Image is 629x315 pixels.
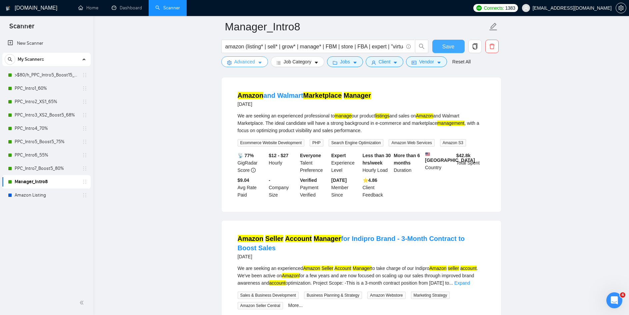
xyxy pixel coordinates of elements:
img: 🇺🇸 [425,152,430,156]
b: More than 6 months [394,153,420,166]
span: holder [82,99,87,104]
mark: Amazon [429,266,446,271]
span: delete [486,43,498,49]
a: PPC_Intro2_XS1_65% [15,95,78,108]
span: holder [82,152,87,158]
span: holder [82,112,87,118]
span: info-circle [406,44,411,49]
div: Talent Preference [299,152,330,174]
span: caret-down [353,60,357,65]
mark: Account [334,266,351,271]
div: We are seeking an experienced to take charge of our Indipro . We've been active on for a few year... [238,265,485,287]
mark: Seller [265,235,283,242]
div: We are seeking an experienced professional to our product and sales on and Walmart Marketplace. T... [238,112,485,134]
span: search [5,57,15,62]
div: Member Since [330,177,361,199]
button: Save [432,40,465,53]
span: 4 [620,292,625,298]
a: Amazon Seller Account Managerfor Indipro Brand - 3-Month Contract to Boost Sales [238,235,465,252]
span: ... [449,280,453,286]
button: copy [468,40,482,53]
div: Payment Verified [299,177,330,199]
span: Amazon S3 [440,139,466,146]
span: caret-down [393,60,398,65]
span: user [371,60,376,65]
button: barsJob Categorycaret-down [271,56,324,67]
span: Business Planning & Strategy [304,292,362,299]
span: Amazon Seller Central [238,302,283,309]
a: Manager_Intro8 [15,175,78,189]
b: - [269,178,270,183]
span: Client [379,58,391,65]
span: Marketing Strategy [411,292,450,299]
mark: Account [285,235,312,242]
span: holder [82,86,87,91]
button: folderJobscaret-down [327,56,363,67]
div: Hourly Load [361,152,393,174]
span: Save [442,42,454,51]
b: ⭐️ 4.86 [363,178,377,183]
img: logo [6,3,10,14]
span: Amazon Web Services [389,139,434,146]
span: info-circle [251,168,256,173]
button: search [415,40,428,53]
a: Expand [454,280,470,286]
a: PPC_Intro4_70% [15,122,78,135]
span: caret-down [437,60,441,65]
span: caret-down [314,60,319,65]
mark: Manager [353,266,371,271]
span: setting [227,60,232,65]
button: delete [485,40,499,53]
img: upwork-logo.png [476,5,482,11]
a: >$80/h_PPC_Intro5_Boost15_65% [15,68,78,82]
span: caret-down [258,60,262,65]
span: user [524,6,528,10]
span: bars [276,60,281,65]
span: 1383 [505,4,515,12]
b: $ 42.8k [456,153,471,158]
b: 📡 77% [238,153,254,158]
span: copy [469,43,481,49]
a: PPC_Intro3_XS2_Boost5_68% [15,108,78,122]
span: Advanced [234,58,255,65]
button: idcardVendorcaret-down [406,56,447,67]
div: Experience Level [330,152,361,174]
b: Verified [300,178,317,183]
a: PPC_Intro6_55% [15,148,78,162]
mark: seller [448,266,459,271]
a: PPC_Intro1_60% [15,82,78,95]
li: New Scanner [2,37,91,50]
span: edit [489,22,498,31]
span: Ecommerce Website Development [238,139,305,146]
div: Hourly [267,152,299,174]
div: Total Spent [455,152,486,174]
mark: Seller [321,266,333,271]
a: dashboardDashboard [112,5,142,11]
mark: listings [375,113,390,118]
a: searchScanner [155,5,180,11]
a: homeHome [78,5,98,11]
a: Amazon Listing [15,189,78,202]
a: setting [616,5,626,11]
button: userClientcaret-down [366,56,404,67]
a: Reset All [452,58,471,65]
mark: Manager [314,235,341,242]
b: [DATE] [331,178,347,183]
li: My Scanners [2,53,91,202]
div: Company Size [267,177,299,199]
span: Vendor [419,58,434,65]
span: idcard [412,60,416,65]
button: settingAdvancedcaret-down [221,56,268,67]
span: holder [82,179,87,185]
span: Scanner [4,21,40,35]
a: New Scanner [8,37,85,50]
span: search [415,43,428,49]
span: Sales & Business Development [238,292,299,299]
input: Search Freelance Jobs... [225,42,403,51]
a: More... [288,303,303,308]
mark: account [460,266,477,271]
mark: Amazon [282,273,299,278]
span: Search Engine Optimization [329,139,384,146]
mark: Amazon [238,235,264,242]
